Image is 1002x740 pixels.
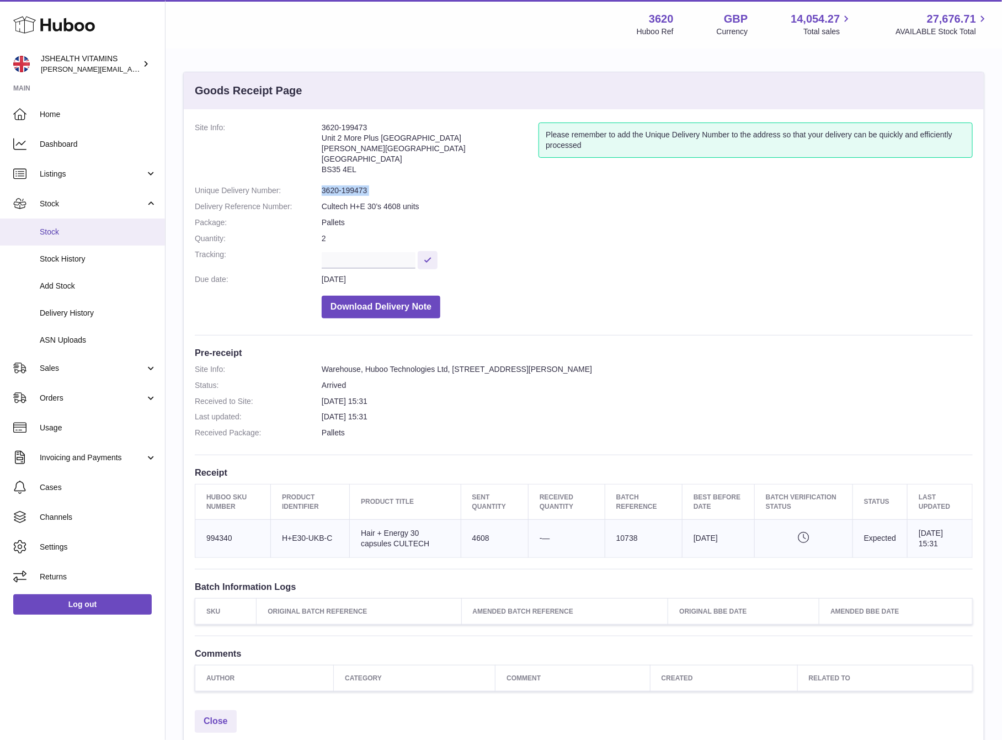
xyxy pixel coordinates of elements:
[195,396,322,407] dt: Received to Site:
[322,396,973,407] dd: [DATE] 15:31
[717,26,748,37] div: Currency
[195,233,322,244] dt: Quantity:
[322,274,973,285] dd: [DATE]
[461,598,668,624] th: Amended Batch Reference
[40,227,157,237] span: Stock
[322,201,973,212] dd: Cultech H+E 30’s 4608 units
[40,512,157,523] span: Channels
[195,185,322,196] dt: Unique Delivery Number:
[195,598,257,624] th: SKU
[40,542,157,552] span: Settings
[322,380,973,391] dd: Arrived
[257,598,461,624] th: Original Batch Reference
[908,485,973,519] th: Last updated
[195,347,973,359] h3: Pre-receipt
[195,466,973,478] h3: Receipt
[40,308,157,318] span: Delivery History
[195,217,322,228] dt: Package:
[41,65,221,73] span: [PERSON_NAME][EMAIL_ADDRESS][DOMAIN_NAME]
[40,109,157,120] span: Home
[195,412,322,422] dt: Last updated:
[195,519,271,557] td: 994340
[819,598,973,624] th: Amended BBE Date
[528,519,605,557] td: -—
[908,519,973,557] td: [DATE] 15:31
[40,199,145,209] span: Stock
[724,12,748,26] strong: GBP
[40,363,145,374] span: Sales
[495,665,650,691] th: Comment
[539,123,973,158] div: Please remember to add the Unique Delivery Number to the address so that your delivery can be qui...
[195,380,322,391] dt: Status:
[13,594,152,614] a: Log out
[195,647,973,659] h3: Comments
[40,281,157,291] span: Add Stock
[461,519,528,557] td: 4608
[271,519,350,557] td: H+E30-UKB-C
[195,83,302,98] h3: Goods Receipt Page
[649,12,674,26] strong: 3620
[195,581,973,593] h3: Batch Information Logs
[40,393,145,403] span: Orders
[637,26,674,37] div: Huboo Ref
[797,665,972,691] th: Related to
[605,519,682,557] td: 10738
[195,274,322,285] dt: Due date:
[683,485,755,519] th: Best Before Date
[322,364,973,375] dd: Warehouse, Huboo Technologies Ltd, [STREET_ADDRESS][PERSON_NAME]
[852,485,907,519] th: Status
[40,335,157,345] span: ASN Uploads
[40,423,157,433] span: Usage
[683,519,755,557] td: [DATE]
[803,26,852,37] span: Total sales
[40,169,145,179] span: Listings
[896,12,989,37] a: 27,676.71 AVAILABLE Stock Total
[195,364,322,375] dt: Site Info:
[40,572,157,582] span: Returns
[195,428,322,438] dt: Received Package:
[791,12,852,37] a: 14,054.27 Total sales
[927,12,976,26] span: 27,676.71
[195,665,334,691] th: Author
[322,123,539,180] address: 3620-199473 Unit 2 More Plus [GEOGRAPHIC_DATA] [PERSON_NAME][GEOGRAPHIC_DATA] [GEOGRAPHIC_DATA] B...
[40,254,157,264] span: Stock History
[334,665,495,691] th: Category
[350,519,461,557] td: Hair + Energy 30 capsules CULTECH
[40,482,157,493] span: Cases
[40,452,145,463] span: Invoicing and Payments
[528,485,605,519] th: Received Quantity
[195,201,322,212] dt: Delivery Reference Number:
[754,485,852,519] th: Batch Verification Status
[322,412,973,422] dd: [DATE] 15:31
[13,56,30,72] img: francesca@jshealthvitamins.com
[461,485,528,519] th: Sent Quantity
[605,485,682,519] th: Batch Reference
[322,185,973,196] dd: 3620-199473
[896,26,989,37] span: AVAILABLE Stock Total
[668,598,819,624] th: Original BBE Date
[322,233,973,244] dd: 2
[350,485,461,519] th: Product title
[322,296,440,318] button: Download Delivery Note
[195,123,322,180] dt: Site Info:
[322,428,973,438] dd: Pallets
[195,249,322,269] dt: Tracking:
[40,139,157,150] span: Dashboard
[195,710,237,733] a: Close
[852,519,907,557] td: Expected
[791,12,840,26] span: 14,054.27
[195,485,271,519] th: Huboo SKU Number
[322,217,973,228] dd: Pallets
[41,54,140,74] div: JSHEALTH VITAMINS
[650,665,797,691] th: Created
[271,485,350,519] th: Product Identifier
